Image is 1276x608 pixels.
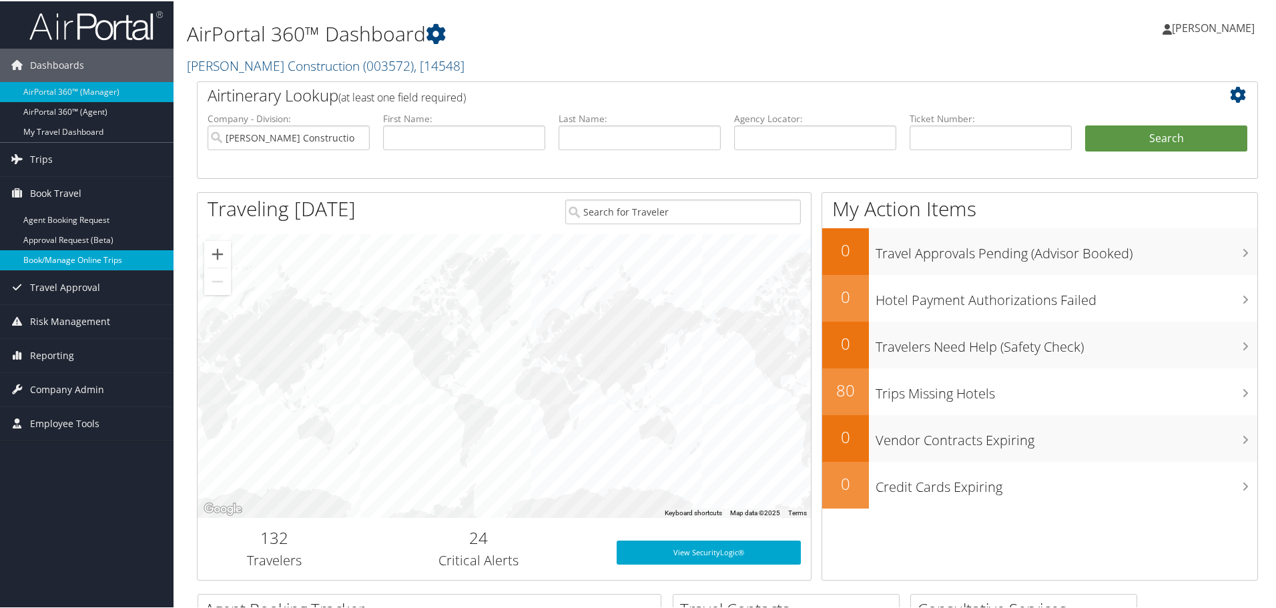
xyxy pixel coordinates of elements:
[201,499,245,517] img: Google
[822,367,1257,414] a: 80Trips Missing Hotels
[559,111,721,124] label: Last Name:
[617,539,801,563] a: View SecurityLogic®
[822,274,1257,320] a: 0Hotel Payment Authorizations Failed
[876,376,1257,402] h3: Trips Missing Hotels
[822,378,869,400] h2: 80
[788,508,807,515] a: Terms (opens in new tab)
[30,176,81,209] span: Book Travel
[208,525,341,548] h2: 132
[876,236,1257,262] h3: Travel Approvals Pending (Advisor Booked)
[822,320,1257,367] a: 0Travelers Need Help (Safety Check)
[208,550,341,569] h3: Travelers
[665,507,722,517] button: Keyboard shortcuts
[30,304,110,337] span: Risk Management
[822,424,869,447] h2: 0
[187,55,464,73] a: [PERSON_NAME] Construction
[208,111,370,124] label: Company - Division:
[876,423,1257,448] h3: Vendor Contracts Expiring
[361,550,597,569] h3: Critical Alerts
[204,267,231,294] button: Zoom out
[1163,7,1268,47] a: [PERSON_NAME]
[876,330,1257,355] h3: Travelers Need Help (Safety Check)
[822,227,1257,274] a: 0Travel Approvals Pending (Advisor Booked)
[822,194,1257,222] h1: My Action Items
[30,372,104,405] span: Company Admin
[734,111,896,124] label: Agency Locator:
[383,111,545,124] label: First Name:
[822,331,869,354] h2: 0
[30,141,53,175] span: Trips
[363,55,414,73] span: ( 003572 )
[822,461,1257,507] a: 0Credit Cards Expiring
[822,284,869,307] h2: 0
[208,83,1159,105] h2: Airtinerary Lookup
[208,194,356,222] h1: Traveling [DATE]
[730,508,780,515] span: Map data ©2025
[361,525,597,548] h2: 24
[30,338,74,371] span: Reporting
[565,198,801,223] input: Search for Traveler
[204,240,231,266] button: Zoom in
[30,47,84,81] span: Dashboards
[30,406,99,439] span: Employee Tools
[822,414,1257,461] a: 0Vendor Contracts Expiring
[414,55,464,73] span: , [ 14548 ]
[876,470,1257,495] h3: Credit Cards Expiring
[338,89,466,103] span: (at least one field required)
[201,499,245,517] a: Open this area in Google Maps (opens a new window)
[1085,124,1247,151] button: Search
[876,283,1257,308] h3: Hotel Payment Authorizations Failed
[822,471,869,494] h2: 0
[29,9,163,40] img: airportal-logo.png
[822,238,869,260] h2: 0
[910,111,1072,124] label: Ticket Number:
[1172,19,1255,34] span: [PERSON_NAME]
[187,19,908,47] h1: AirPortal 360™ Dashboard
[30,270,100,303] span: Travel Approval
